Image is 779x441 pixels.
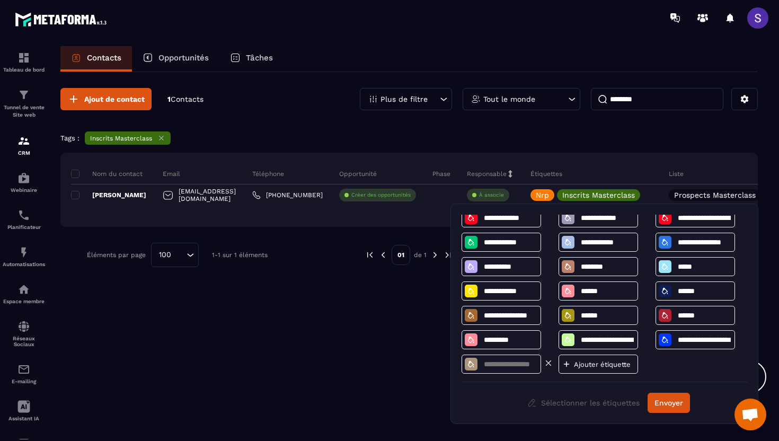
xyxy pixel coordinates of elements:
[3,150,45,156] p: CRM
[60,88,152,110] button: Ajout de contact
[17,89,30,101] img: formation
[414,251,427,259] p: de 1
[212,251,268,259] p: 1-1 sur 1 éléments
[3,164,45,201] a: automationsautomationsWebinaire
[155,249,175,261] span: 100
[3,392,45,429] a: Assistant IA
[3,378,45,384] p: E-mailing
[380,95,428,103] p: Plus de filtre
[17,363,30,376] img: email
[3,261,45,267] p: Automatisations
[669,170,684,178] p: Liste
[17,246,30,259] img: automations
[87,53,121,63] p: Contacts
[3,81,45,127] a: formationformationTunnel de vente Site web
[3,187,45,193] p: Webinaire
[365,250,375,260] img: prev
[132,46,219,72] a: Opportunités
[3,298,45,304] p: Espace membre
[17,283,30,296] img: automations
[3,416,45,421] p: Assistant IA
[219,46,284,72] a: Tâches
[392,245,410,265] p: 01
[648,393,690,413] button: Envoyer
[734,399,766,430] div: Ouvrir le chat
[3,224,45,230] p: Planificateur
[430,250,440,260] img: next
[252,191,323,199] a: [PHONE_NUMBER]
[17,135,30,147] img: formation
[3,336,45,347] p: Réseaux Sociaux
[15,10,110,29] img: logo
[351,191,411,199] p: Créer des opportunités
[3,104,45,119] p: Tunnel de vente Site web
[17,209,30,222] img: scheduler
[467,170,507,178] p: Responsable
[3,275,45,312] a: automationsautomationsEspace membre
[444,250,453,260] img: next
[71,191,146,199] p: [PERSON_NAME]
[378,250,388,260] img: prev
[3,201,45,238] a: schedulerschedulerPlanificateur
[674,191,756,199] p: Prospects Masterclass
[3,238,45,275] a: automationsautomationsAutomatisations
[60,134,79,142] p: Tags :
[339,170,377,178] p: Opportunité
[17,51,30,64] img: formation
[574,360,631,368] p: Ajouter étiquette
[17,172,30,184] img: automations
[252,170,284,178] p: Téléphone
[175,249,184,261] input: Search for option
[562,191,635,199] p: Inscrits Masterclass
[530,170,562,178] p: Étiquettes
[84,94,145,104] span: Ajout de contact
[60,46,132,72] a: Contacts
[167,94,203,104] p: 1
[3,312,45,355] a: social-networksocial-networkRéseaux Sociaux
[71,170,143,178] p: Nom du contact
[536,191,549,199] p: Nrp
[3,355,45,392] a: emailemailE-mailing
[171,95,203,103] span: Contacts
[3,43,45,81] a: formationformationTableau de bord
[151,243,199,267] div: Search for option
[3,127,45,164] a: formationformationCRM
[90,135,152,142] p: Inscrits Masterclass
[163,170,180,178] p: Email
[3,67,45,73] p: Tableau de bord
[17,320,30,333] img: social-network
[432,170,450,178] p: Phase
[158,53,209,63] p: Opportunités
[479,191,504,199] p: À associe
[483,95,535,103] p: Tout le monde
[87,251,146,259] p: Éléments par page
[246,53,273,63] p: Tâches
